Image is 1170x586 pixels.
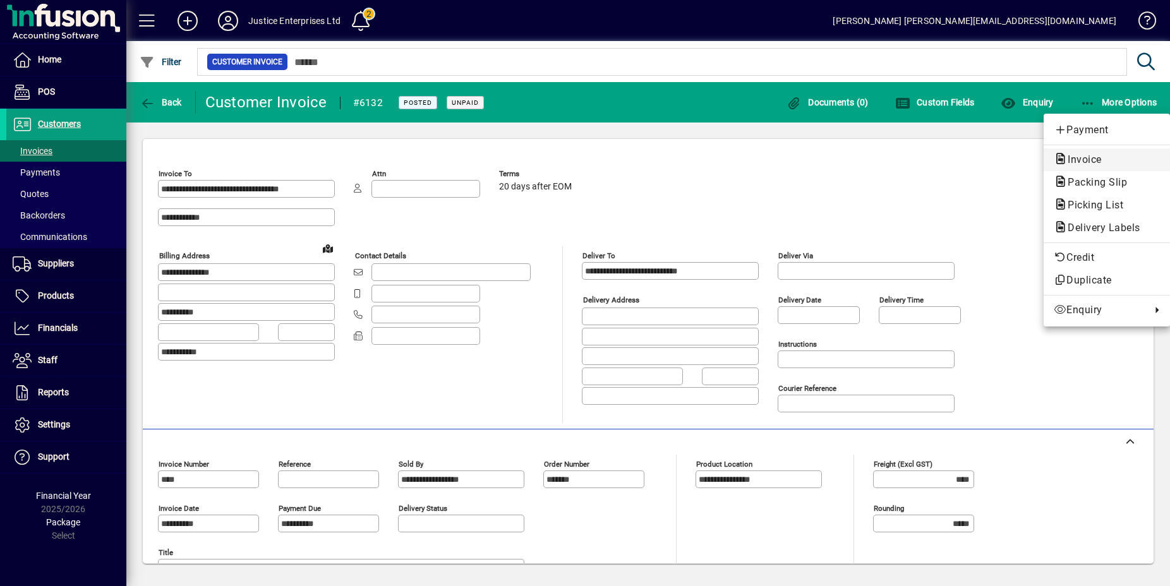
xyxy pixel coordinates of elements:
[1054,302,1145,318] span: Enquiry
[1044,119,1170,141] button: Add customer payment
[1054,153,1108,165] span: Invoice
[1054,123,1160,138] span: Payment
[1054,222,1147,234] span: Delivery Labels
[1054,250,1160,265] span: Credit
[1054,273,1160,288] span: Duplicate
[1054,199,1130,211] span: Picking List
[1054,176,1133,188] span: Packing Slip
